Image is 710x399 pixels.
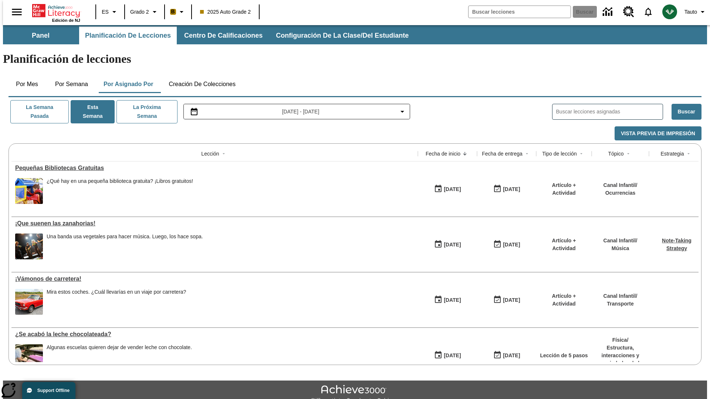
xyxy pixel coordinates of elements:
[49,75,94,93] button: Por semana
[684,8,697,16] span: Tauto
[32,31,50,40] span: Panel
[10,100,69,123] button: La semana pasada
[9,75,45,93] button: Por mes
[52,18,80,23] span: Edición de NJ
[22,382,75,399] button: Support Offline
[47,178,193,184] div: ¿Qué hay en una pequeña biblioteca gratuita? ¡Libros gratuitos!
[98,75,159,93] button: Por asignado por
[491,293,523,307] button: 09/28/25: Último día en que podrá accederse la lección
[444,240,461,249] div: [DATE]
[540,352,588,359] p: Lección de 5 pasos
[682,5,710,18] button: Perfil/Configuración
[167,5,189,18] button: Boost El color de la clase es anaranjado claro. Cambiar el color de la clase.
[276,31,409,40] span: Configuración de la clase/del estudiante
[270,27,415,44] button: Configuración de la clase/del estudiante
[491,238,523,252] button: 09/28/25: Último día en que podrá accederse la lección
[639,2,658,21] a: Notificaciones
[523,149,531,158] button: Sort
[398,107,407,116] svg: Collapse Date Range Filter
[32,3,80,23] div: Portada
[615,126,701,141] button: Vista previa de impresión
[15,276,414,282] a: ¡Vámonos de carretera!, Lecciones
[3,27,415,44] div: Subbarra de navegación
[432,348,463,362] button: 09/28/25: Primer día en que estuvo disponible la lección
[130,8,149,16] span: Grado 2
[540,292,588,308] p: Artículo + Actividad
[184,31,263,40] span: Centro de calificaciones
[503,185,520,194] div: [DATE]
[178,27,268,44] button: Centro de calificaciones
[116,100,177,123] button: La próxima semana
[619,2,639,22] a: Centro de recursos, Se abrirá en una pestaña nueva.
[47,233,203,240] div: Una banda usa vegetales para hacer música. Luego, los hace sopa.
[3,25,707,44] div: Subbarra de navegación
[85,31,171,40] span: Planificación de lecciones
[672,104,701,120] button: Buscar
[577,149,586,158] button: Sort
[47,289,186,295] div: Mira estos coches. ¿Cuál llevarías en un viaje por carretera?
[219,149,228,158] button: Sort
[171,7,175,16] span: B
[47,344,192,370] div: Algunas escuelas quieren dejar de vender leche con chocolate.
[15,220,414,227] div: ¡Que suenen las zanahorias!
[201,150,219,157] div: Lección
[662,238,692,251] a: Note-Taking Strategy
[47,289,186,315] div: Mira estos coches. ¿Cuál llevarías en un viaje por carretera?
[282,108,319,116] span: [DATE] - [DATE]
[47,344,192,351] div: Algunas escuelas quieren dejar de vender leche con chocolate.
[102,8,109,16] span: ES
[603,237,638,245] p: Canal Infantil /
[79,27,177,44] button: Planificación de lecciones
[491,348,523,362] button: 09/28/25: Último día en que podrá accederse la lección
[603,300,638,308] p: Transporte
[482,150,523,157] div: Fecha de entrega
[127,5,162,18] button: Grado: Grado 2, Elige un grado
[444,185,461,194] div: [DATE]
[426,150,460,157] div: Fecha de inicio
[540,237,588,252] p: Artículo + Actividad
[47,233,203,259] div: Una banda usa vegetales para hacer música. Luego, los hace sopa.
[98,5,122,18] button: Lenguaje: ES, Selecciona un idioma
[15,165,414,171] div: Pequeñas Bibliotecas Gratuitas
[15,331,414,338] div: ¿Se acabó la leche chocolateada?
[503,240,520,249] div: [DATE]
[503,296,520,305] div: [DATE]
[3,52,707,66] h1: Planificación de lecciones
[6,1,28,23] button: Abrir el menú lateral
[595,344,645,375] p: Estructura, interacciones y propiedades de la materia
[71,100,115,123] button: Esta semana
[624,149,633,158] button: Sort
[598,2,619,22] a: Centro de información
[187,107,407,116] button: Seleccione el intervalo de fechas opción del menú
[15,178,43,204] img: Un niño introduce la mano en una pequeña biblioteca gratuita llena de libros.
[15,289,43,315] img: Un auto Ford Mustang rojo descapotable estacionado en un suelo adoquinado delante de un campo
[15,331,414,338] a: ¿Se acabó la leche chocolateada?, Lecciones
[15,276,414,282] div: ¡Vámonos de carretera!
[542,150,577,157] div: Tipo de lección
[15,233,43,259] img: Un grupo de personas vestidas de negro toca música en un escenario.
[15,165,414,171] a: Pequeñas Bibliotecas Gratuitas, Lecciones
[32,3,80,18] a: Portada
[444,351,461,360] div: [DATE]
[4,27,78,44] button: Panel
[432,182,463,196] button: 10/01/25: Primer día en que estuvo disponible la lección
[662,4,677,19] img: avatar image
[556,106,663,117] input: Buscar lecciones asignadas
[540,181,588,197] p: Artículo + Actividad
[608,150,623,157] div: Tópico
[603,189,638,197] p: Ocurrencias
[15,344,43,370] img: image
[469,6,571,18] input: Buscar campo
[684,149,693,158] button: Sort
[432,293,463,307] button: 09/28/25: Primer día en que estuvo disponible la lección
[47,178,193,204] div: ¿Qué hay en una pequeña biblioteca gratuita? ¡Libros gratuitos!
[200,8,251,16] span: 2025 Auto Grade 2
[603,292,638,300] p: Canal Infantil /
[444,296,461,305] div: [DATE]
[603,181,638,189] p: Canal Infantil /
[460,149,469,158] button: Sort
